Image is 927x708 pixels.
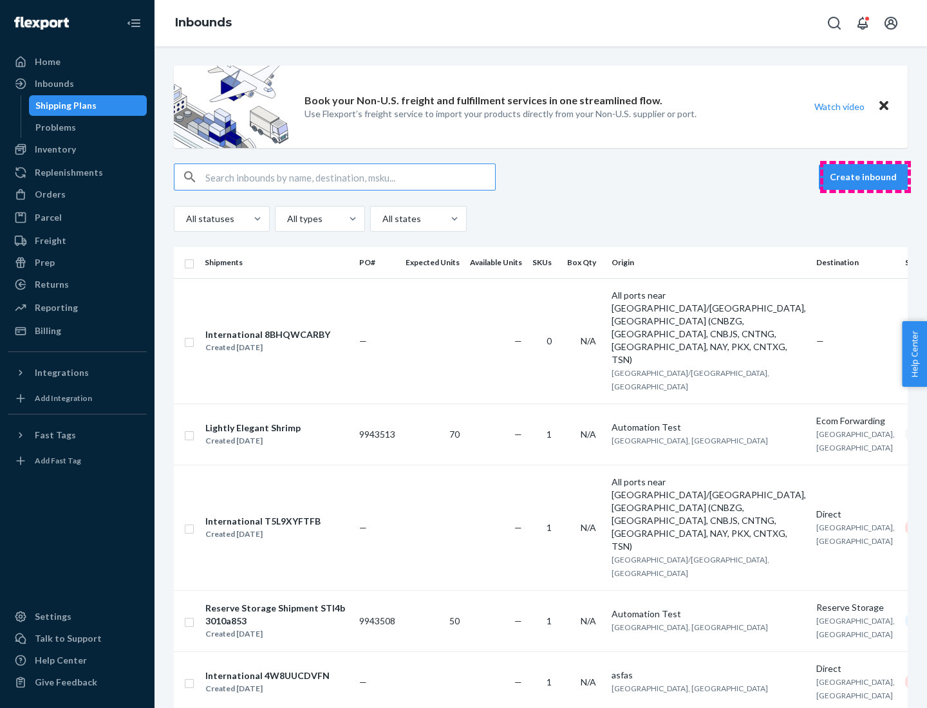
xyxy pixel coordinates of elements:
[354,404,400,465] td: 9943513
[304,107,697,120] p: Use Flexport’s freight service to import your products directly from your Non-U.S. supplier or port.
[8,162,147,183] a: Replenishments
[286,212,287,225] input: All types
[175,15,232,30] a: Inbounds
[35,256,55,269] div: Prep
[8,451,147,471] a: Add Fast Tag
[29,95,147,116] a: Shipping Plans
[806,97,873,116] button: Watch video
[612,368,769,391] span: [GEOGRAPHIC_DATA]/[GEOGRAPHIC_DATA], [GEOGRAPHIC_DATA]
[8,184,147,205] a: Orders
[465,247,527,278] th: Available Units
[35,99,97,112] div: Shipping Plans
[514,335,522,346] span: —
[359,335,367,346] span: —
[612,555,769,578] span: [GEOGRAPHIC_DATA]/[GEOGRAPHIC_DATA], [GEOGRAPHIC_DATA]
[811,247,900,278] th: Destination
[816,508,895,521] div: Direct
[35,234,66,247] div: Freight
[35,55,61,68] div: Home
[902,321,927,387] button: Help Center
[816,601,895,614] div: Reserve Storage
[449,615,460,626] span: 50
[514,615,522,626] span: —
[8,388,147,409] a: Add Integration
[547,335,552,346] span: 0
[612,421,806,434] div: Automation Test
[29,117,147,138] a: Problems
[816,429,895,452] span: [GEOGRAPHIC_DATA], [GEOGRAPHIC_DATA]
[547,676,552,687] span: 1
[514,676,522,687] span: —
[8,230,147,251] a: Freight
[581,522,596,533] span: N/A
[205,628,348,640] div: Created [DATE]
[381,212,382,225] input: All states
[35,632,102,645] div: Talk to Support
[606,247,811,278] th: Origin
[821,10,847,36] button: Open Search Box
[612,669,806,682] div: asfas
[35,610,71,623] div: Settings
[35,188,66,201] div: Orders
[8,628,147,649] a: Talk to Support
[8,73,147,94] a: Inbounds
[205,164,495,190] input: Search inbounds by name, destination, msku...
[878,10,904,36] button: Open account menu
[200,247,354,278] th: Shipments
[205,341,330,354] div: Created [DATE]
[14,17,69,30] img: Flexport logo
[8,650,147,671] a: Help Center
[816,415,895,427] div: Ecom Forwarding
[205,434,301,447] div: Created [DATE]
[547,522,552,533] span: 1
[8,297,147,318] a: Reporting
[35,429,76,442] div: Fast Tags
[205,515,321,528] div: International T5L9XYFTFB
[547,429,552,440] span: 1
[400,247,465,278] th: Expected Units
[35,166,103,179] div: Replenishments
[8,274,147,295] a: Returns
[8,425,147,445] button: Fast Tags
[581,615,596,626] span: N/A
[581,429,596,440] span: N/A
[304,93,662,108] p: Book your Non-U.S. freight and fulfillment services in one streamlined flow.
[819,164,908,190] button: Create inbound
[8,139,147,160] a: Inventory
[35,211,62,224] div: Parcel
[205,422,301,434] div: Lightly Elegant Shrimp
[35,278,69,291] div: Returns
[816,335,824,346] span: —
[185,212,186,225] input: All statuses
[35,455,81,466] div: Add Fast Tag
[581,335,596,346] span: N/A
[514,522,522,533] span: —
[165,5,242,42] ol: breadcrumbs
[612,436,768,445] span: [GEOGRAPHIC_DATA], [GEOGRAPHIC_DATA]
[581,676,596,687] span: N/A
[205,602,348,628] div: Reserve Storage Shipment STI4b3010a853
[816,616,895,639] span: [GEOGRAPHIC_DATA], [GEOGRAPHIC_DATA]
[514,429,522,440] span: —
[8,672,147,693] button: Give Feedback
[121,10,147,36] button: Close Navigation
[35,77,74,90] div: Inbounds
[35,393,92,404] div: Add Integration
[35,121,76,134] div: Problems
[35,301,78,314] div: Reporting
[612,684,768,693] span: [GEOGRAPHIC_DATA], [GEOGRAPHIC_DATA]
[612,622,768,632] span: [GEOGRAPHIC_DATA], [GEOGRAPHIC_DATA]
[850,10,876,36] button: Open notifications
[205,682,330,695] div: Created [DATE]
[562,247,606,278] th: Box Qty
[359,676,367,687] span: —
[35,654,87,667] div: Help Center
[8,207,147,228] a: Parcel
[547,615,552,626] span: 1
[205,669,330,682] div: International 4W8UUCDVFN
[612,476,806,553] div: All ports near [GEOGRAPHIC_DATA]/[GEOGRAPHIC_DATA], [GEOGRAPHIC_DATA] (CNBZG, [GEOGRAPHIC_DATA], ...
[205,528,321,541] div: Created [DATE]
[35,366,89,379] div: Integrations
[205,328,330,341] div: International 8BHQWCARBY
